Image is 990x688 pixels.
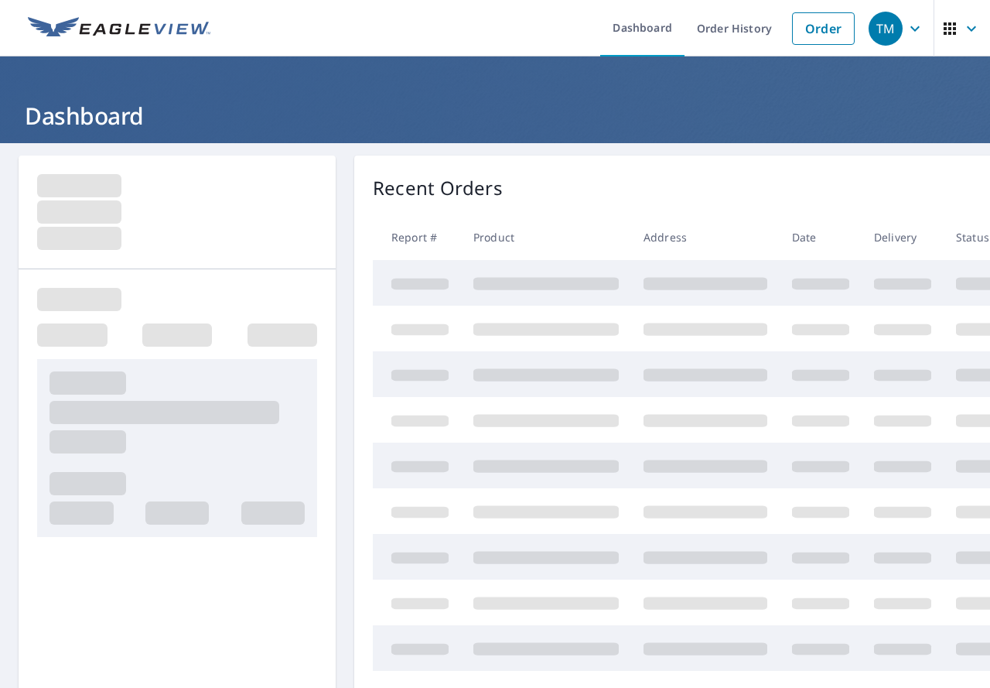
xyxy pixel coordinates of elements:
th: Delivery [862,214,944,260]
h1: Dashboard [19,100,971,132]
p: Recent Orders [373,174,503,202]
th: Product [461,214,631,260]
th: Date [780,214,862,260]
div: TM [869,12,903,46]
th: Report # [373,214,461,260]
img: EV Logo [28,17,210,40]
th: Address [631,214,780,260]
a: Order [792,12,855,45]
